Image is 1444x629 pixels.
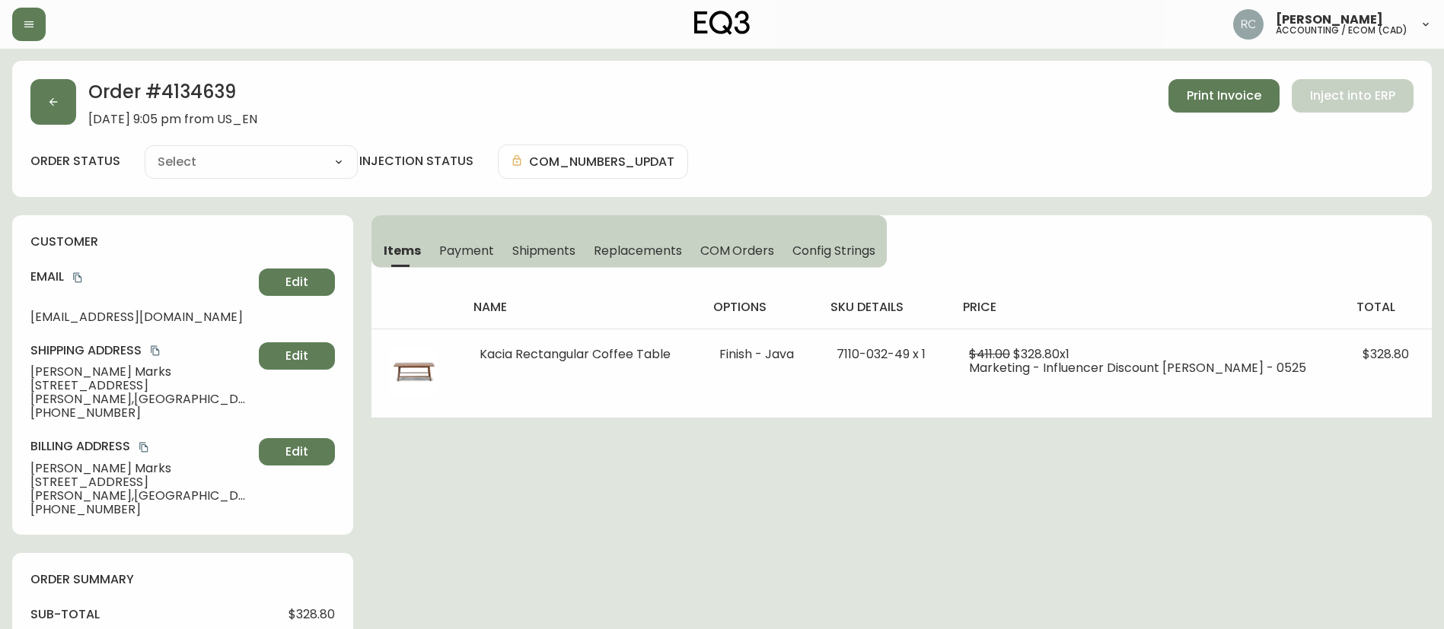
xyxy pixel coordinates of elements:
span: [STREET_ADDRESS] [30,379,253,392]
h4: order summary [30,571,335,588]
span: Replacements [594,243,681,259]
button: Edit [259,342,335,370]
span: [PERSON_NAME] , [GEOGRAPHIC_DATA] , 76227 , US [30,489,253,503]
span: Print Invoice [1187,87,1261,104]
img: logo [694,11,751,35]
span: [PERSON_NAME] Marks [30,365,253,379]
span: Edit [285,443,308,460]
span: 7110-032-49 x 1 [837,345,926,363]
button: Edit [259,438,335,465]
span: [STREET_ADDRESS] [30,475,253,489]
span: Kacia Rectangular Coffee Table [480,345,671,363]
span: Payment [439,243,494,259]
button: copy [148,343,163,358]
button: Print Invoice [1168,79,1280,113]
span: $328.80 [288,608,335,621]
span: [PERSON_NAME] [1276,14,1383,26]
span: $328.80 x 1 [1013,345,1069,363]
span: [EMAIL_ADDRESS][DOMAIN_NAME] [30,310,253,324]
li: Finish - Java [719,348,800,361]
h4: name [473,299,689,316]
span: [PERSON_NAME] , [GEOGRAPHIC_DATA] , 76227 , US [30,392,253,406]
span: $411.00 [969,345,1010,363]
span: Marketing - Influencer Discount [PERSON_NAME] - 0525 [969,359,1306,376]
h4: price [963,299,1332,316]
label: order status [30,153,120,170]
button: Edit [259,268,335,296]
h4: sub-total [30,606,100,623]
span: [PHONE_NUMBER] [30,503,253,516]
h4: sku details [830,299,939,316]
h4: total [1356,299,1420,316]
h4: options [713,299,806,316]
span: [DATE] 9:05 pm from US_EN [88,113,257,126]
span: [PERSON_NAME] Marks [30,462,253,475]
span: [PHONE_NUMBER] [30,406,253,420]
h4: Email [30,268,253,285]
span: Edit [285,348,308,364]
img: ce96c3fc-b9bc-4273-9578-80788795aaca.jpg [390,348,438,396]
span: Config Strings [792,243,875,259]
span: Shipments [512,243,576,259]
span: Items [384,243,421,259]
span: COM Orders [700,243,775,259]
h4: Shipping Address [30,342,253,359]
h4: injection status [359,153,473,170]
span: Edit [285,274,308,291]
h2: Order # 4134639 [88,79,257,113]
img: f4ba4e02bd060be8f1386e3ca455bd0e [1233,9,1264,40]
h4: customer [30,233,335,250]
h4: Billing Address [30,438,253,455]
button: copy [70,270,85,285]
h5: accounting / ecom (cad) [1276,26,1407,35]
span: $328.80 [1363,345,1409,363]
button: copy [136,440,151,455]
